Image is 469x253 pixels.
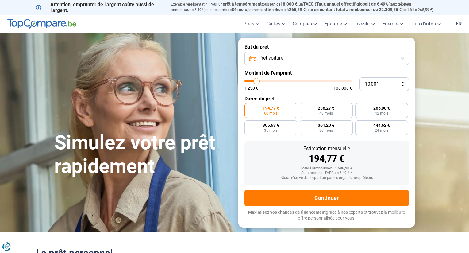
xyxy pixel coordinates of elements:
[244,70,409,76] label: Montant de l'emprunt
[373,106,390,110] span: 265,98 €
[407,15,444,33] a: Plus d'infos
[319,111,333,115] span: 48 mois
[232,7,247,12] span: 84 mois
[318,106,334,110] span: 236,27 €
[379,15,407,33] a: Énergie
[264,111,278,115] span: 60 mois
[303,2,388,6] span: TAEG (Taux annuel effectif global) de 6,49%
[248,210,326,215] span: Maximisez vos chances de financement
[321,15,351,33] a: Épargne
[263,15,289,33] a: Cartes
[259,55,283,61] span: Prêt voiture
[373,123,390,127] span: 444,62 €
[244,96,409,102] label: Durée du prêt
[249,176,404,180] div: *Sous réserve d'acceptation par les organismes prêteurs
[249,154,404,163] div: 194,77 €
[333,86,352,90] span: 100 000 €
[289,15,321,33] a: Comptes
[171,2,433,13] p: Exemple représentatif : Pour un tous but de , un (taux débiteur annuel de 6,49%) et une durée de ...
[244,209,409,221] p: grâce à nos experts et trouvez la meilleure offre personnalisée pour vous.
[54,131,231,178] h1: Simulez votre prêt rapidement
[249,166,404,171] div: Total à rembourser: 11 686,20 €
[375,129,388,132] span: 24 mois
[182,7,190,12] span: fixe
[318,7,402,12] span: montant total à rembourser de 22.309,56 €
[249,171,404,175] div: Sur base d'un TAEG de 6,49 %*
[289,7,306,12] span: 265,59 €
[244,190,409,206] button: Continuer
[264,129,278,132] span: 36 mois
[223,2,262,6] span: prêt à tempérament
[319,129,333,132] span: 30 mois
[280,2,297,6] span: 18.000 €
[244,52,409,65] button: Prêt voiture
[240,15,263,33] a: Prêts
[249,146,404,151] div: Estimation mensuelle
[375,111,388,115] span: 42 mois
[36,2,163,13] p: Attention, emprunter de l'argent coûte aussi de l'argent.
[244,86,258,90] span: 1 250 €
[318,123,334,127] span: 361,20 €
[351,15,379,33] a: Investir
[452,15,465,33] a: fr
[7,19,76,29] img: TopCompare
[263,123,279,127] span: 305,63 €
[263,106,279,110] span: 194,77 €
[244,44,409,50] label: But du prêt
[401,82,404,87] span: €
